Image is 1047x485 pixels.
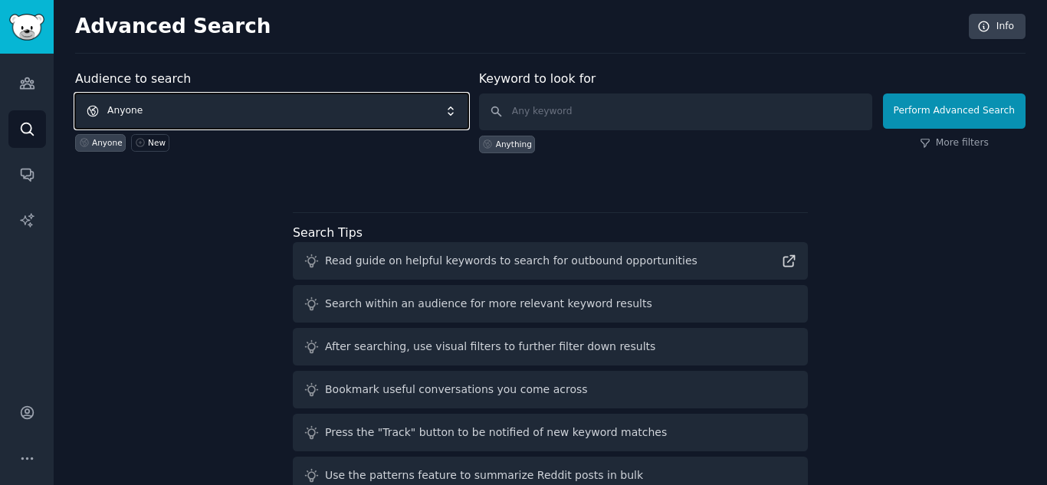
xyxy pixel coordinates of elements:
a: More filters [920,136,989,150]
div: New [148,137,166,148]
label: Search Tips [293,225,363,240]
label: Keyword to look for [479,71,596,86]
a: New [131,134,169,152]
div: Anything [496,139,532,149]
div: Search within an audience for more relevant keyword results [325,296,652,312]
img: GummySearch logo [9,14,44,41]
h2: Advanced Search [75,15,960,39]
div: Use the patterns feature to summarize Reddit posts in bulk [325,467,643,483]
a: Info [969,14,1026,40]
div: Press the "Track" button to be notified of new keyword matches [325,424,667,441]
button: Perform Advanced Search [883,93,1026,129]
div: Bookmark useful conversations you come across [325,382,588,398]
div: Anyone [92,137,123,148]
div: Read guide on helpful keywords to search for outbound opportunities [325,253,697,269]
button: Anyone [75,93,468,129]
input: Any keyword [479,93,872,130]
div: After searching, use visual filters to further filter down results [325,339,655,355]
label: Audience to search [75,71,191,86]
